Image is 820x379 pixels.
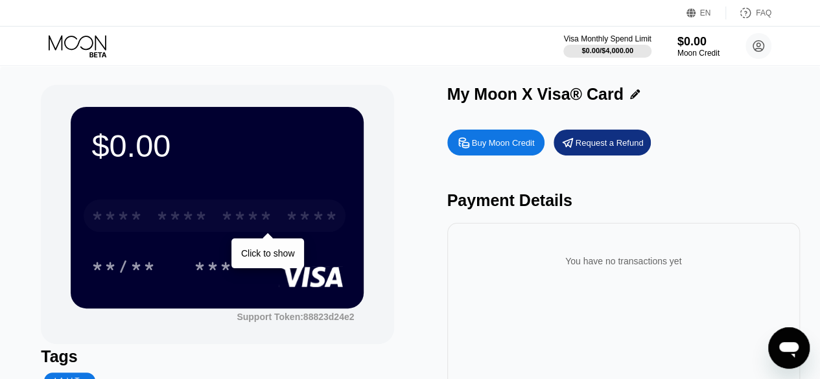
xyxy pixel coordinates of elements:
[41,347,393,366] div: Tags
[756,8,771,17] div: FAQ
[241,248,294,258] div: Click to show
[447,130,545,155] div: Buy Moon Credit
[700,8,711,17] div: EN
[768,327,810,369] iframe: Button to launch messaging window
[581,47,633,54] div: $0.00 / $4,000.00
[458,243,790,279] div: You have no transactions yet
[726,6,771,19] div: FAQ
[554,130,651,155] div: Request a Refund
[576,137,644,148] div: Request a Refund
[237,312,354,322] div: Support Token:88823d24e2
[677,35,720,49] div: $0.00
[563,34,651,58] div: Visa Monthly Spend Limit$0.00/$4,000.00
[472,137,535,148] div: Buy Moon Credit
[677,49,720,58] div: Moon Credit
[563,34,651,43] div: Visa Monthly Spend Limit
[686,6,726,19] div: EN
[447,85,624,104] div: My Moon X Visa® Card
[447,191,800,210] div: Payment Details
[677,35,720,58] div: $0.00Moon Credit
[237,312,354,322] div: Support Token: 88823d24e2
[91,128,343,164] div: $0.00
